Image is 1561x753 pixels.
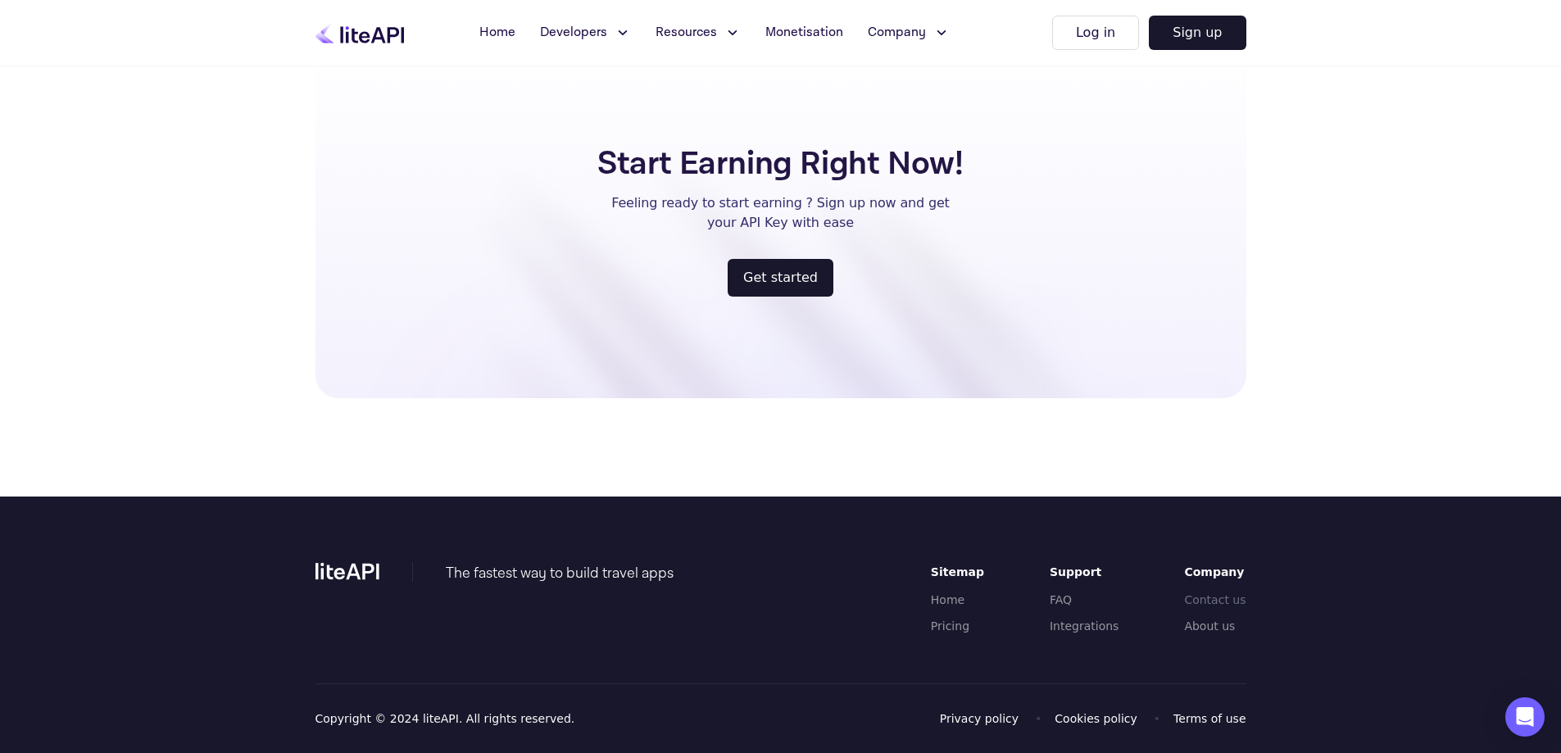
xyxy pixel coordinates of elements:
a: FAQ [1050,592,1119,608]
button: Sign up [1149,16,1246,50]
span: Developers [540,23,607,43]
a: Home [470,16,525,49]
span: • [1154,710,1160,727]
span: Company [868,23,926,43]
span: Home [479,23,515,43]
div: The fastest way to build travel apps [446,562,674,585]
label: Sitemap [931,565,984,578]
h5: Start Earning Right Now! [597,139,964,188]
label: Company [1184,565,1244,578]
div: Open Intercom Messenger [1505,697,1545,737]
span: Monetisation [765,23,843,43]
span: Privacy policy [940,710,1019,727]
a: Pricing [931,618,984,634]
span: Cookies policy [1055,710,1137,727]
button: Developers [530,16,641,49]
label: Support [1050,565,1101,578]
a: Privacy policy• [940,710,1042,727]
a: Home [931,592,984,608]
a: Integrations [1050,618,1119,634]
span: • [1035,710,1041,727]
a: About us [1184,618,1246,634]
span: Resources [656,23,717,43]
a: Monetisation [756,16,853,49]
button: Company [858,16,960,49]
p: Feeling ready to start earning ? Sign up now and get your API Key with ease [611,193,949,233]
button: Get started [728,259,833,297]
a: Cookies policy• [1055,710,1160,727]
a: Contact us [1184,592,1246,608]
a: Terms of use [1173,710,1246,727]
button: Log in [1052,16,1139,50]
button: Resources [646,16,751,49]
span: Copyright © 2024 liteAPI. All rights reserved. [315,710,575,727]
a: register [728,259,833,297]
